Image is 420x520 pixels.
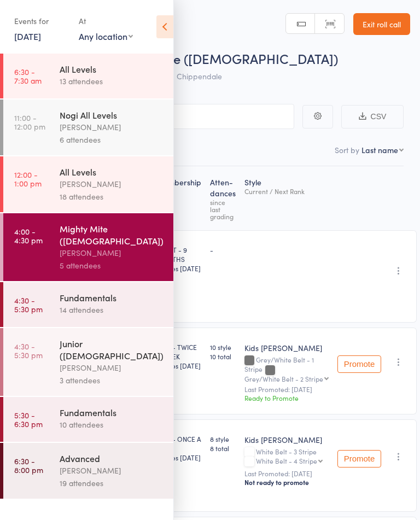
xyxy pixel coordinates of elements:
a: 4:00 -4:30 pmMighty Mite ([DEMOGRAPHIC_DATA])[PERSON_NAME]5 attendees [3,213,173,281]
div: Membership [152,171,206,225]
div: Grey/White Belt - 2 Stripe [244,375,323,382]
div: Kids [PERSON_NAME] [244,434,329,445]
span: Chippendale [177,71,222,81]
div: All Levels [60,63,164,75]
a: 11:00 -12:00 pmNogi All Levels[PERSON_NAME]6 attendees [3,100,173,155]
div: Current / Next Rank [244,188,329,195]
div: Events for [14,12,68,30]
div: 13 attendees [60,75,164,87]
div: Expires [DATE] [156,264,201,273]
span: 10 total [210,352,236,361]
div: Any location [79,30,133,42]
a: 4:30 -5:30 pmJunior ([DEMOGRAPHIC_DATA])[PERSON_NAME]3 attendees [3,328,173,396]
div: 6 attendees [60,133,164,146]
small: Last Promoted: [DATE] [244,385,329,393]
div: [PERSON_NAME] [60,361,164,374]
div: Last name [361,144,398,155]
div: All Levels [60,166,164,178]
div: - [210,245,236,254]
div: ADULT - 9 MONTHS [156,245,201,273]
small: Last Promoted: [DATE] [244,470,329,477]
time: 11:00 - 12:00 pm [14,113,45,131]
div: 10 attendees [60,418,164,431]
a: 5:30 -6:30 pmFundamentals10 attendees [3,397,173,442]
div: Expires [DATE] [156,361,201,370]
div: Expires [DATE] [156,453,201,462]
div: since last grading [210,198,236,220]
div: Fundamentals [60,406,164,418]
div: [PERSON_NAME] [60,247,164,259]
time: 6:30 - 7:30 am [14,67,42,85]
div: Atten­dances [206,171,240,225]
div: KIDS - TWICE A WEEK [156,342,201,370]
div: Style [240,171,333,225]
time: 4:00 - 4:30 pm [14,227,43,244]
div: [PERSON_NAME] [60,464,164,477]
div: Nogi All Levels [60,109,164,121]
div: At [79,12,133,30]
div: 5 attendees [60,259,164,272]
div: 18 attendees [60,190,164,203]
button: Promote [337,355,381,373]
a: [DATE] [14,30,41,42]
button: Promote [337,450,381,468]
time: 4:30 - 5:30 pm [14,296,43,313]
span: 8 total [210,443,236,453]
div: KIDS - ONCE A WEEK [156,434,201,462]
a: 12:00 -1:00 pmAll Levels[PERSON_NAME]18 attendees [3,156,173,212]
label: Sort by [335,144,359,155]
div: 3 attendees [60,374,164,387]
time: 4:30 - 5:30 pm [14,342,43,359]
span: 10 style [210,342,236,352]
div: Not ready to promote [244,478,329,487]
div: Junior ([DEMOGRAPHIC_DATA]) [60,337,164,361]
div: [PERSON_NAME] [60,178,164,190]
div: Advanced [60,452,164,464]
div: Mighty Mite ([DEMOGRAPHIC_DATA]) [60,223,164,247]
time: 5:30 - 6:30 pm [14,411,43,428]
div: Kids [PERSON_NAME] [244,342,329,353]
a: 6:30 -7:30 amAll Levels13 attendees [3,54,173,98]
time: 6:30 - 8:00 pm [14,457,43,474]
span: Mighty Mite ([DEMOGRAPHIC_DATA]) [108,49,338,67]
div: Grey/White Belt - 1 Stripe [244,356,329,382]
div: White Belt - 4 Stripe [256,457,317,464]
a: 6:30 -8:00 pmAdvanced[PERSON_NAME]19 attendees [3,443,173,499]
time: 12:00 - 1:00 pm [14,170,42,188]
span: 8 style [210,434,236,443]
div: Fundamentals [60,291,164,303]
div: Ready to Promote [244,393,329,402]
div: White Belt - 3 Stripe [244,448,329,466]
a: Exit roll call [353,13,410,35]
button: CSV [341,105,404,128]
div: [PERSON_NAME] [60,121,164,133]
div: 19 attendees [60,477,164,489]
div: 14 attendees [60,303,164,316]
a: 4:30 -5:30 pmFundamentals14 attendees [3,282,173,327]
